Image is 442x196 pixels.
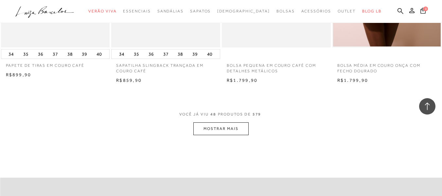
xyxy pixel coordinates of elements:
[117,49,126,59] button: 34
[332,59,441,74] a: BOLSA MÉDIA EM COURO ONÇA COM FECHO DOURADO
[217,5,270,17] a: noSubCategoriesText
[88,9,116,13] span: Verão Viva
[301,9,331,13] span: Acessórios
[65,49,75,59] button: 38
[423,7,428,11] span: 0
[276,5,295,17] a: noSubCategoriesText
[362,5,381,17] a: BLOG LB
[179,112,263,116] span: VOCÊ JÁ VIU PRODUTOS DE
[161,49,170,59] button: 37
[116,78,142,83] span: R$859,90
[276,9,295,13] span: Bolsas
[210,112,216,116] span: 48
[222,59,331,74] a: BOLSA PEQUENA EM COURO CAFÉ COM DETALHES METÁLICOS
[7,49,16,59] button: 34
[193,122,248,135] button: MOSTRAR MAIS
[205,49,214,59] button: 40
[301,5,331,17] a: noSubCategoriesText
[111,59,220,74] a: SAPATILHA SLINGBACK TRANÇADA EM COURO CAFÉ
[217,9,270,13] span: [DEMOGRAPHIC_DATA]
[123,5,150,17] a: noSubCategoriesText
[95,49,104,59] button: 40
[157,9,184,13] span: Sandálias
[338,9,356,13] span: Outlet
[362,9,381,13] span: BLOG LB
[6,72,31,77] span: R$899,90
[338,5,356,17] a: noSubCategoriesText
[253,112,261,116] span: 579
[88,5,116,17] a: noSubCategoriesText
[190,49,200,59] button: 39
[147,49,156,59] button: 36
[157,5,184,17] a: noSubCategoriesText
[337,78,368,83] span: R$1.799,90
[176,49,185,59] button: 38
[80,49,89,59] button: 39
[190,9,211,13] span: Sapatos
[51,49,60,59] button: 37
[21,49,30,59] button: 35
[36,49,45,59] button: 36
[418,7,428,16] button: 0
[1,59,110,68] a: PAPETE DE TIRAS EM COURO CAFÉ
[227,78,257,83] span: R$1.799,90
[132,49,141,59] button: 35
[123,9,150,13] span: Essenciais
[190,5,211,17] a: noSubCategoriesText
